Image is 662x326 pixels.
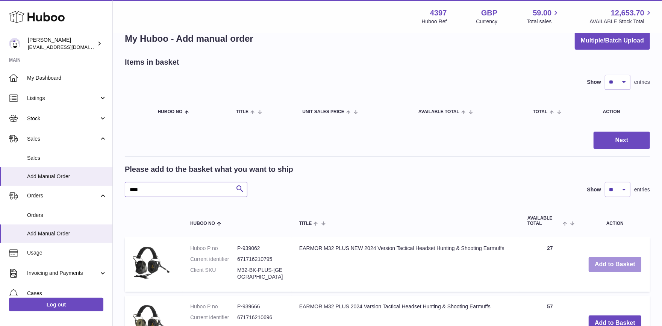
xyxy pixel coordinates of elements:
[9,38,20,49] img: drumnnbass@gmail.com
[476,18,498,25] div: Currency
[527,216,561,226] span: AVAILABLE Total
[237,314,284,321] dd: 671716210696
[603,109,642,114] div: Action
[580,208,650,233] th: Action
[533,8,551,18] span: 59.00
[430,8,447,18] strong: 4397
[27,212,107,219] span: Orders
[527,18,560,25] span: Total sales
[237,303,284,310] dd: P-939666
[27,173,107,180] span: Add Manual Order
[527,8,560,25] a: 59.00 Total sales
[190,221,215,226] span: Huboo no
[27,290,107,297] span: Cases
[299,221,312,226] span: Title
[634,186,650,193] span: entries
[27,155,107,162] span: Sales
[27,249,107,256] span: Usage
[520,237,580,292] td: 27
[125,57,179,67] h2: Items in basket
[132,245,170,282] img: EARMOR M32 PLUS NEW 2024 Version Tactical Headset Hunting & Shooting Earmuffs
[634,79,650,86] span: entries
[28,36,95,51] div: [PERSON_NAME]
[190,245,237,252] dt: Huboo P no
[27,230,107,237] span: Add Manual Order
[587,186,601,193] label: Show
[125,33,253,45] h1: My Huboo - Add manual order
[237,245,284,252] dd: P-939062
[190,314,237,321] dt: Current identifier
[158,109,183,114] span: Huboo no
[303,109,344,114] span: Unit Sales Price
[27,135,99,143] span: Sales
[27,192,99,199] span: Orders
[125,164,293,174] h2: Please add to the basket what you want to ship
[575,32,650,50] button: Multiple/Batch Upload
[237,267,284,281] dd: M32-BK-PLUS-[GEOGRAPHIC_DATA]
[594,132,650,149] button: Next
[190,303,237,310] dt: Huboo P no
[28,44,111,50] span: [EMAIL_ADDRESS][DOMAIN_NAME]
[481,8,497,18] strong: GBP
[27,95,99,102] span: Listings
[27,74,107,82] span: My Dashboard
[422,18,447,25] div: Huboo Ref
[9,298,103,311] a: Log out
[190,256,237,263] dt: Current identifier
[589,8,653,25] a: 12,653.70 AVAILABLE Stock Total
[587,79,601,86] label: Show
[418,109,459,114] span: AVAILABLE Total
[589,18,653,25] span: AVAILABLE Stock Total
[237,256,284,263] dd: 671716210795
[27,270,99,277] span: Invoicing and Payments
[589,257,641,272] button: Add to Basket
[190,267,237,281] dt: Client SKU
[236,109,248,114] span: Title
[611,8,644,18] span: 12,653.70
[292,237,520,292] td: EARMOR M32 PLUS NEW 2024 Version Tactical Headset Hunting & Shooting Earmuffs
[533,109,548,114] span: Total
[27,115,99,122] span: Stock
